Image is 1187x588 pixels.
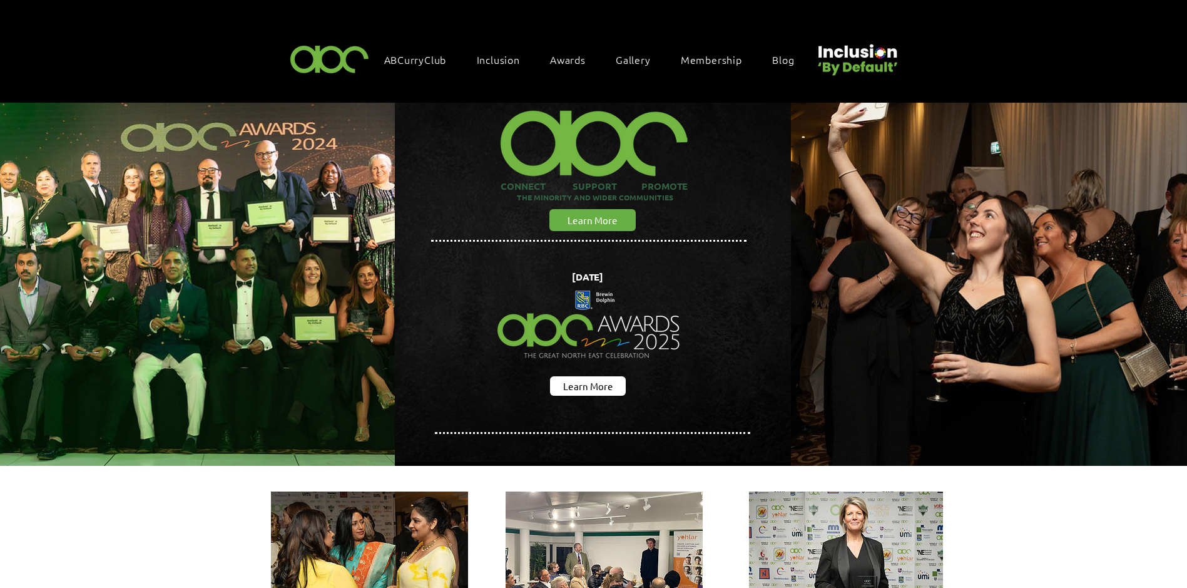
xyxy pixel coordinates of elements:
[287,40,373,77] img: ABC-Logo-Blank-Background-01-01-2.png
[681,53,742,66] span: Membership
[501,180,688,192] span: CONNECT SUPPORT PROMOTE
[477,53,520,66] span: Inclusion
[486,267,692,383] img: Northern Insights Double Pager Apr 2025.png
[772,53,794,66] span: Blog
[544,46,604,73] div: Awards
[609,46,670,73] a: Gallery
[550,53,586,66] span: Awards
[471,46,539,73] div: Inclusion
[813,34,900,77] img: Untitled design (22).png
[395,103,791,462] img: abc background hero black.png
[549,209,636,231] a: Learn More
[675,46,761,73] a: Membership
[572,271,603,283] span: [DATE]
[616,53,651,66] span: Gallery
[378,46,813,73] nav: Site
[517,192,673,202] span: THE MINORITY AND WIDER COMMUNITIES
[766,46,813,73] a: Blog
[494,95,694,180] img: ABC-Logo-Blank-Background-01-01-2_edited.png
[384,53,447,66] span: ABCurryClub
[568,214,618,227] span: Learn More
[378,46,466,73] a: ABCurryClub
[550,376,626,396] a: Learn More
[563,379,613,393] span: Learn More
